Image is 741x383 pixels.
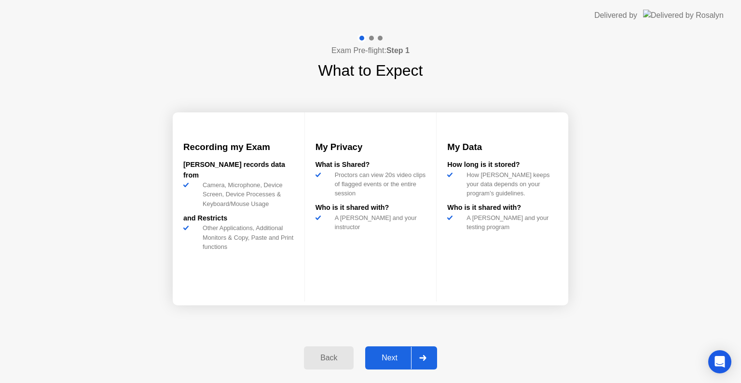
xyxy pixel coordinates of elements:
[331,213,426,232] div: A [PERSON_NAME] and your instructor
[708,350,731,373] div: Open Intercom Messenger
[199,180,294,208] div: Camera, Microphone, Device Screen, Device Processes & Keyboard/Mouse Usage
[304,346,354,369] button: Back
[183,160,294,180] div: [PERSON_NAME] records data from
[365,346,437,369] button: Next
[463,170,558,198] div: How [PERSON_NAME] keeps your data depends on your program’s guidelines.
[643,10,724,21] img: Delivered by Rosalyn
[447,203,558,213] div: Who is it shared with?
[316,140,426,154] h3: My Privacy
[594,10,637,21] div: Delivered by
[386,46,410,55] b: Step 1
[463,213,558,232] div: A [PERSON_NAME] and your testing program
[199,223,294,251] div: Other Applications, Additional Monitors & Copy, Paste and Print functions
[447,140,558,154] h3: My Data
[183,140,294,154] h3: Recording my Exam
[316,203,426,213] div: Who is it shared with?
[183,213,294,224] div: and Restricts
[447,160,558,170] div: How long is it stored?
[307,354,351,362] div: Back
[316,160,426,170] div: What is Shared?
[318,59,423,82] h1: What to Expect
[368,354,411,362] div: Next
[331,170,426,198] div: Proctors can view 20s video clips of flagged events or the entire session
[331,45,410,56] h4: Exam Pre-flight:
